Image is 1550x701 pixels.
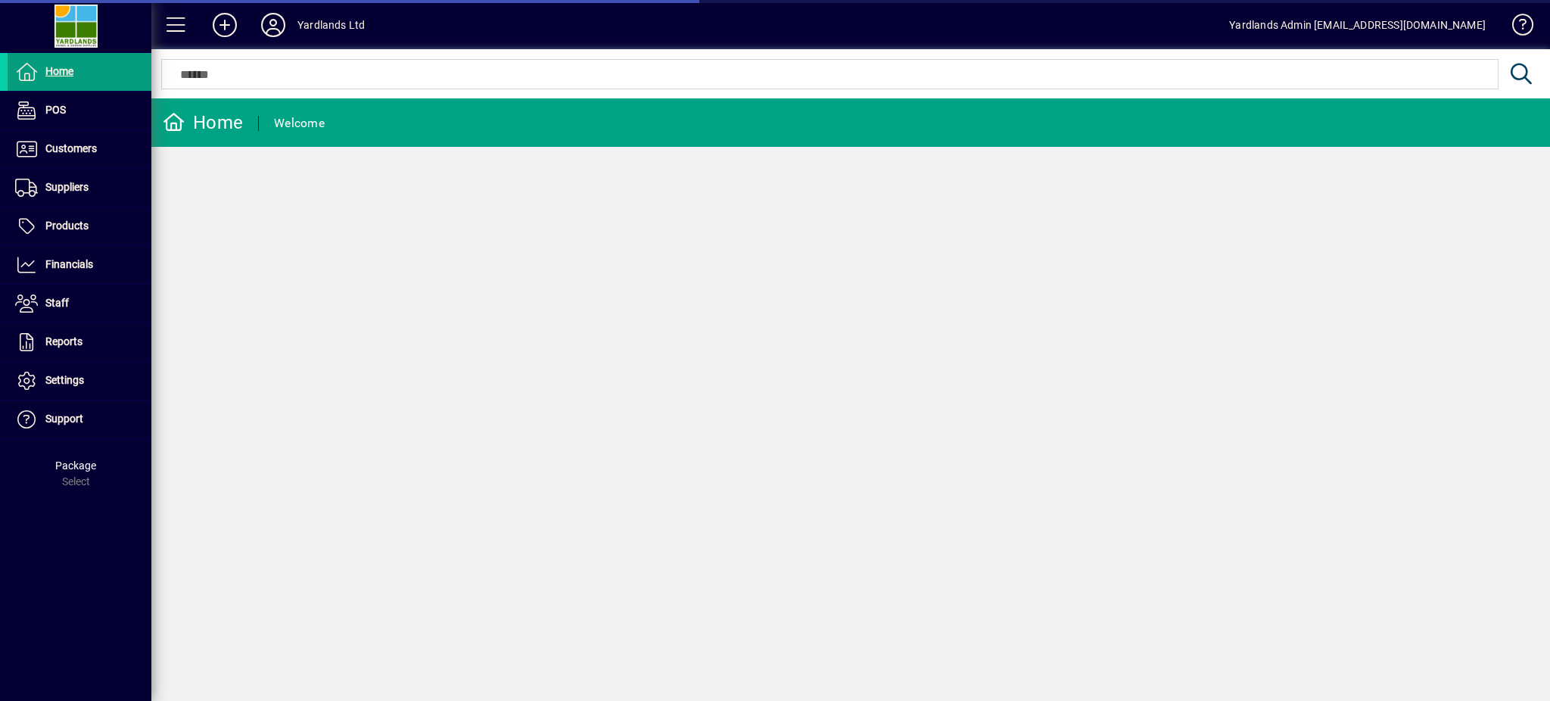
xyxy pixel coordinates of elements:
a: Support [8,400,151,438]
button: Add [201,11,249,39]
div: Welcome [274,111,325,136]
a: Reports [8,323,151,361]
div: Home [163,111,243,135]
a: Products [8,207,151,245]
span: Financials [45,258,93,270]
span: Settings [45,374,84,386]
a: Knowledge Base [1501,3,1531,52]
a: POS [8,92,151,129]
span: Staff [45,297,69,309]
span: Reports [45,335,82,347]
a: Financials [8,246,151,284]
div: Yardlands Admin [EMAIL_ADDRESS][DOMAIN_NAME] [1229,13,1486,37]
span: Suppliers [45,181,89,193]
span: Products [45,220,89,232]
a: Suppliers [8,169,151,207]
span: POS [45,104,66,116]
span: Support [45,413,83,425]
span: Customers [45,142,97,154]
div: Yardlands Ltd [297,13,365,37]
a: Settings [8,362,151,400]
span: Package [55,460,96,472]
a: Customers [8,130,151,168]
button: Profile [249,11,297,39]
span: Home [45,65,73,77]
a: Staff [8,285,151,322]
